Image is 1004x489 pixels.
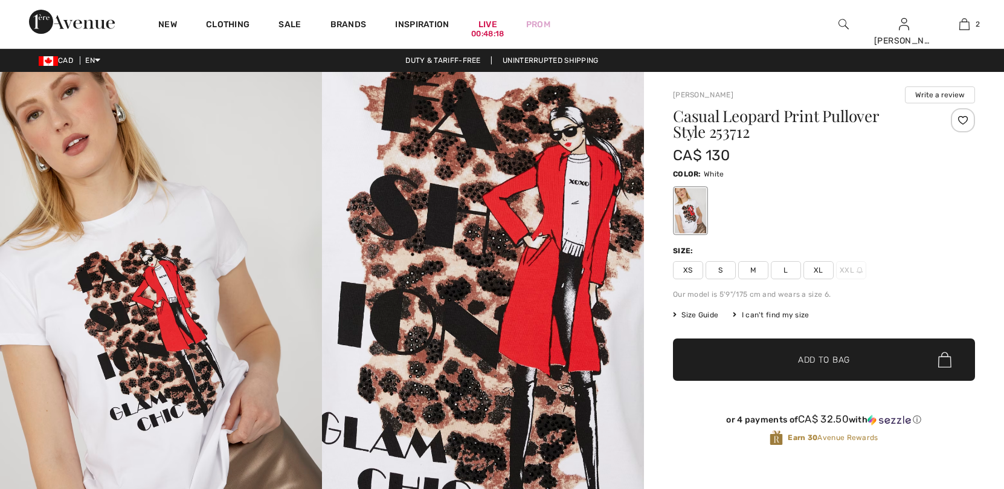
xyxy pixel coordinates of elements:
[673,170,701,178] span: Color:
[673,413,975,426] div: or 4 payments of with
[39,56,58,66] img: Canadian Dollar
[899,18,909,30] a: Sign In
[927,398,992,429] iframe: Opens a widget where you can chat to one of our agents
[673,91,733,99] a: [PERSON_NAME]
[206,19,249,32] a: Clothing
[471,28,504,40] div: 00:48:18
[29,10,115,34] img: 1ère Avenue
[526,18,550,31] a: Prom
[938,352,951,368] img: Bag.svg
[798,354,850,366] span: Add to Bag
[905,86,975,103] button: Write a review
[770,430,783,446] img: Avenue Rewards
[673,147,730,164] span: CA$ 130
[673,261,703,279] span: XS
[39,56,78,65] span: CAD
[836,261,866,279] span: XXL
[788,433,817,442] strong: Earn 30
[673,289,975,300] div: Our model is 5'9"/175 cm and wears a size 6.
[798,413,849,425] span: CA$ 32.50
[738,261,768,279] span: M
[733,309,809,320] div: I can't find my size
[874,34,933,47] div: [PERSON_NAME]
[788,432,878,443] span: Avenue Rewards
[673,413,975,430] div: or 4 payments ofCA$ 32.50withSezzle Click to learn more about Sezzle
[976,19,980,30] span: 2
[771,261,801,279] span: L
[935,17,994,31] a: 2
[706,261,736,279] span: S
[673,245,696,256] div: Size:
[673,108,925,140] h1: Casual Leopard Print Pullover Style 253712
[867,415,911,426] img: Sezzle
[330,19,367,32] a: Brands
[673,309,718,320] span: Size Guide
[85,56,100,65] span: EN
[803,261,834,279] span: XL
[673,338,975,381] button: Add to Bag
[395,19,449,32] span: Inspiration
[838,17,849,31] img: search the website
[704,170,724,178] span: White
[278,19,301,32] a: Sale
[857,267,863,273] img: ring-m.svg
[478,18,497,31] a: Live00:48:18
[899,17,909,31] img: My Info
[158,19,177,32] a: New
[959,17,970,31] img: My Bag
[675,188,706,233] div: White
